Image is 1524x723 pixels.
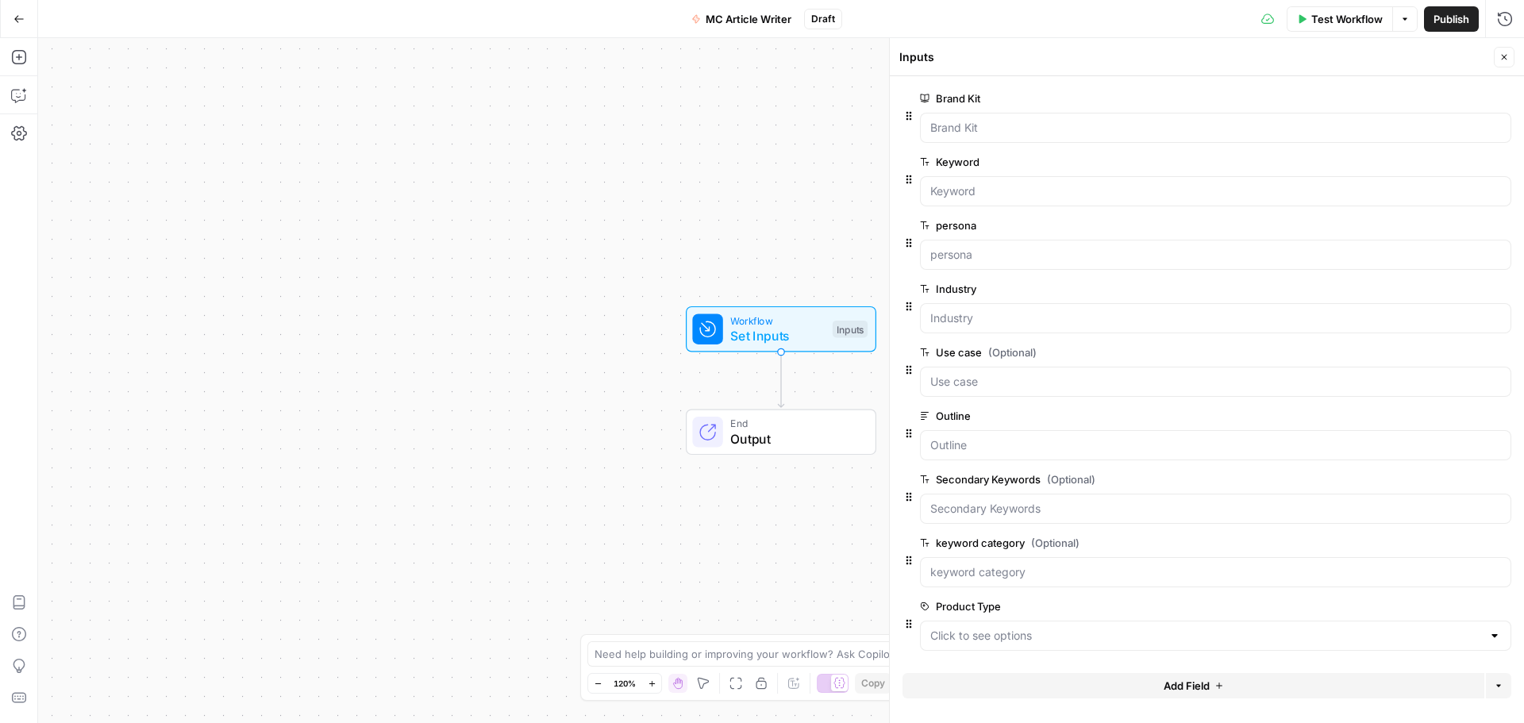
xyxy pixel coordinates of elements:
span: Draft [811,12,835,26]
input: Outline [930,437,1501,453]
div: Inputs [833,321,868,338]
span: 120% [614,677,636,690]
span: (Optional) [1047,471,1095,487]
input: persona [930,247,1501,263]
button: Publish [1424,6,1479,32]
div: EndOutput [633,410,929,456]
span: Test Workflow [1311,11,1383,27]
label: Secondary Keywords [920,471,1422,487]
input: Click to see options [930,628,1482,644]
label: Outline [920,408,1422,424]
input: keyword category [930,564,1501,580]
button: MC Article Writer [682,6,801,32]
label: persona [920,217,1422,233]
span: Add Field [1164,678,1210,694]
button: Test Workflow [1287,6,1392,32]
label: Keyword [920,154,1422,170]
input: Industry [930,310,1501,326]
label: Use case [920,344,1422,360]
span: (Optional) [1031,535,1079,551]
button: Add Field [902,673,1484,698]
button: Copy [855,673,891,694]
label: Brand Kit [920,90,1422,106]
input: Keyword [930,183,1501,199]
span: MC Article Writer [706,11,791,27]
input: Brand Kit [930,120,1501,136]
span: Set Inputs [730,326,825,345]
span: Workflow [730,313,825,328]
div: WorkflowSet InputsInputs [633,306,929,352]
span: Output [730,429,860,448]
g: Edge from start to end [778,352,783,408]
label: Industry [920,281,1422,297]
label: Product Type [920,598,1422,614]
span: Publish [1434,11,1469,27]
span: End [730,416,860,431]
div: Inputs [899,49,1489,65]
input: Secondary Keywords [930,501,1501,517]
span: Copy [861,676,885,690]
label: keyword category [920,535,1422,551]
input: Use case [930,374,1501,390]
span: (Optional) [988,344,1037,360]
